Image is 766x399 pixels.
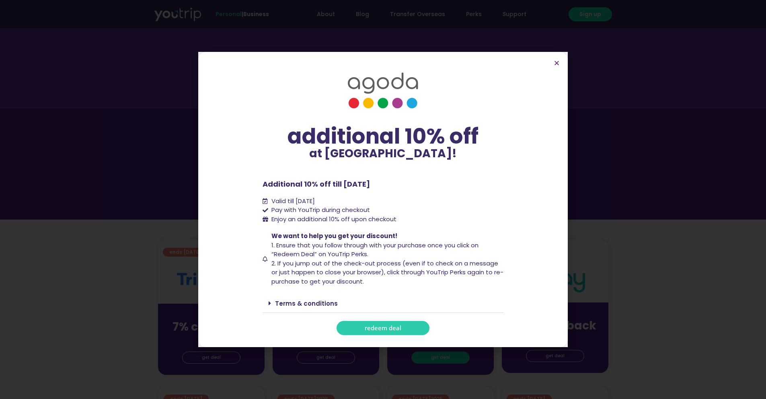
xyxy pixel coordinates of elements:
[337,321,429,335] a: redeem deal
[554,60,560,66] a: Close
[263,125,504,148] div: additional 10% off
[263,294,504,313] div: Terms & conditions
[365,325,401,331] span: redeem deal
[271,215,396,223] span: Enjoy an additional 10% off upon checkout
[263,179,504,189] p: Additional 10% off till [DATE]
[271,259,503,286] span: 2. If you jump out of the check-out process (even if to check on a message or just happen to clos...
[269,197,315,206] span: Valid till [DATE]
[271,232,397,240] span: We want to help you get your discount!
[269,206,370,215] span: Pay with YouTrip during checkout
[275,299,338,308] a: Terms & conditions
[263,148,504,159] p: at [GEOGRAPHIC_DATA]!
[271,241,478,259] span: 1. Ensure that you follow through with your purchase once you click on “Redeem Deal” on YouTrip P...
